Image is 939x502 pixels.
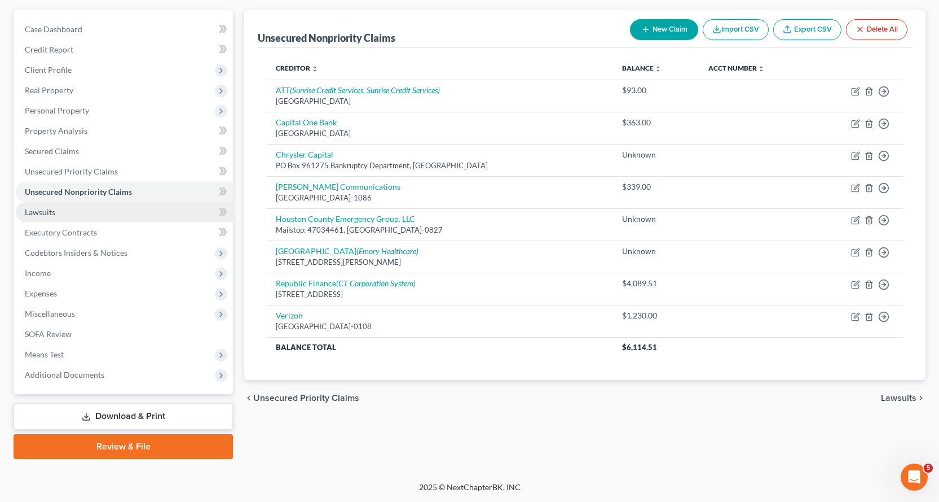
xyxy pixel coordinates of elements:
a: Capital One Bank [276,117,337,127]
span: Real Property [25,85,73,95]
span: Miscellaneous [25,309,75,318]
a: [GEOGRAPHIC_DATA](Emory Healthcare) [276,246,418,256]
div: $4,089.51 [622,278,690,289]
a: [PERSON_NAME] Communications [276,182,400,191]
span: $6,114.51 [622,343,657,352]
span: Unsecured Priority Claims [253,394,359,403]
i: chevron_right [916,394,925,403]
div: $93.00 [622,85,690,96]
span: Unsecured Nonpriority Claims [25,187,132,197]
div: $339.00 [622,181,690,193]
span: Unsecured Priority Claims [25,167,118,176]
a: Review & File [14,434,233,459]
span: Expenses [25,289,57,298]
div: [STREET_ADDRESS][PERSON_NAME] [276,257,603,268]
div: [GEOGRAPHIC_DATA]-0108 [276,321,603,332]
span: Client Profile [25,65,72,75]
div: $363.00 [622,117,690,128]
div: [GEOGRAPHIC_DATA] [276,96,603,107]
a: Chrysler Capital [276,150,333,159]
i: (Sunrise Credit Services, Sunrise Credit Services) [290,85,440,95]
div: [GEOGRAPHIC_DATA] [276,128,603,139]
a: Acct Number unfold_more [708,64,765,72]
a: Export CSV [773,19,841,40]
a: Lawsuits [16,202,233,222]
a: Unsecured Priority Claims [16,161,233,182]
span: Means Test [25,350,64,359]
span: Case Dashboard [25,24,82,34]
i: chevron_left [244,394,253,403]
span: Property Analysis [25,126,87,136]
span: Personal Property [25,106,89,115]
th: Balance Total [267,337,612,357]
span: 5 [924,464,933,473]
div: $1,230.00 [622,310,690,321]
span: Lawsuits [881,394,916,403]
a: Executory Contracts [16,222,233,243]
div: Mailstop: 47034461, [GEOGRAPHIC_DATA]-0827 [276,225,603,235]
i: unfold_more [655,66,662,72]
i: unfold_more [311,66,318,72]
a: Creditor unfold_more [276,64,318,72]
button: Import CSV [703,19,769,40]
div: PO Box 961275 Bankruptcy Department, [GEOGRAPHIC_DATA] [276,160,603,171]
a: Unsecured Nonpriority Claims [16,182,233,202]
div: Unknown [622,213,690,225]
span: Credit Report [25,45,73,54]
button: chevron_left Unsecured Priority Claims [244,394,359,403]
span: SOFA Review [25,329,72,339]
div: [STREET_ADDRESS] [276,289,603,300]
a: Verizon [276,311,303,320]
div: 2025 © NextChapterBK, INC [148,482,791,502]
iframe: Intercom live chat [901,464,928,491]
span: Income [25,268,51,278]
span: Executory Contracts [25,228,97,237]
span: Codebtors Insiders & Notices [25,248,127,257]
a: Secured Claims [16,141,233,161]
i: (Emory Healthcare) [356,246,418,256]
a: SOFA Review [16,324,233,344]
a: Credit Report [16,40,233,60]
span: Secured Claims [25,146,79,156]
button: Lawsuits chevron_right [881,394,925,403]
a: Houston County Emergency Group. LLC [276,214,415,224]
div: Unknown [622,149,690,160]
div: Unsecured Nonpriority Claims [258,31,395,45]
span: Additional Documents [25,370,104,379]
span: Lawsuits [25,207,55,217]
div: [GEOGRAPHIC_DATA]-1086 [276,193,603,203]
a: Property Analysis [16,121,233,141]
a: Case Dashboard [16,19,233,40]
i: unfold_more [758,66,765,72]
button: Delete All [846,19,907,40]
a: Republic Finance(CT Corporation System) [276,278,416,288]
a: Balance unfold_more [622,64,662,72]
a: Download & Print [14,403,233,430]
div: Unknown [622,246,690,257]
a: ATT(Sunrise Credit Services, Sunrise Credit Services) [276,85,440,95]
button: New Claim [630,19,698,40]
i: (CT Corporation System) [336,278,416,288]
